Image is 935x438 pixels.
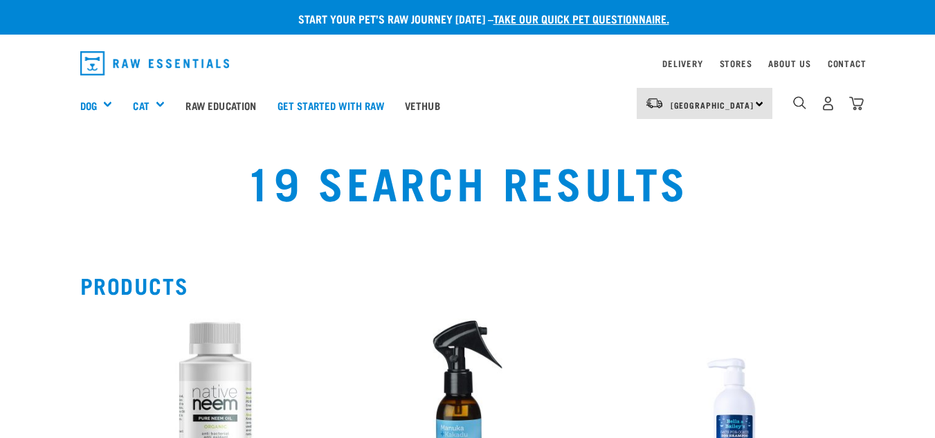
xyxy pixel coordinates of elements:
[80,98,97,113] a: Dog
[793,96,806,109] img: home-icon-1@2x.png
[645,97,664,109] img: van-moving.png
[175,77,266,133] a: Raw Education
[821,96,835,111] img: user.png
[849,96,864,111] img: home-icon@2x.png
[662,61,702,66] a: Delivery
[768,61,810,66] a: About Us
[828,61,866,66] a: Contact
[493,15,669,21] a: take our quick pet questionnaire.
[80,273,855,298] h2: Products
[267,77,394,133] a: Get started with Raw
[133,98,149,113] a: Cat
[720,61,752,66] a: Stores
[181,156,754,206] h1: 19 Search Results
[80,51,230,75] img: Raw Essentials Logo
[69,46,866,81] nav: dropdown navigation
[671,102,754,107] span: [GEOGRAPHIC_DATA]
[394,77,451,133] a: Vethub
